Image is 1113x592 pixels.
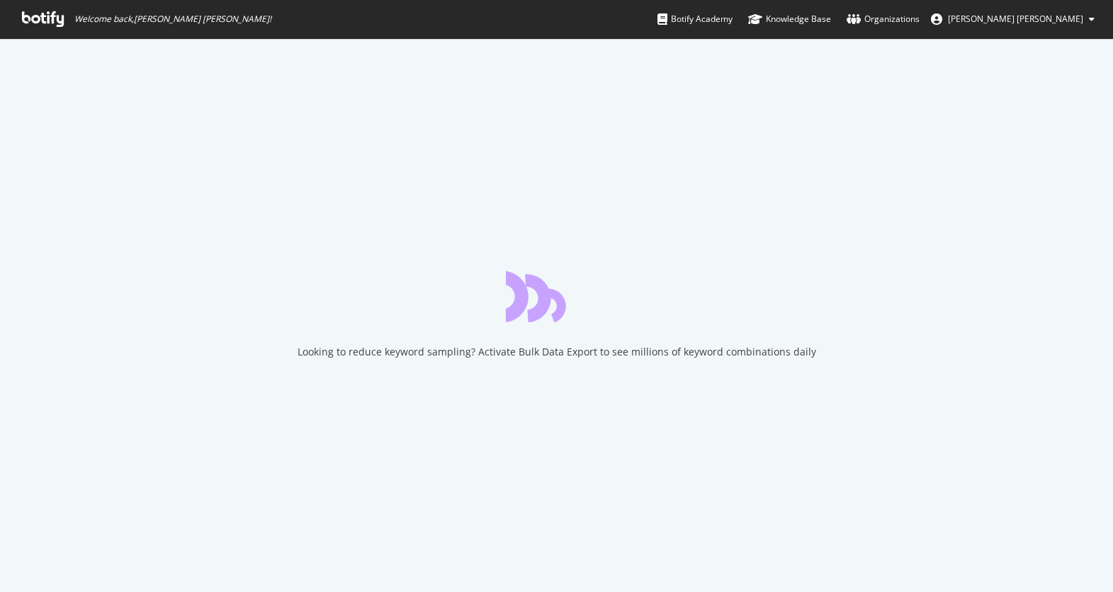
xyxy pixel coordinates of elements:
[506,271,608,322] div: animation
[847,12,920,26] div: Organizations
[298,345,816,359] div: Looking to reduce keyword sampling? Activate Bulk Data Export to see millions of keyword combinat...
[920,8,1106,30] button: [PERSON_NAME] [PERSON_NAME]
[948,13,1083,25] span: Diana de Vargas Soler
[748,12,831,26] div: Knowledge Base
[657,12,733,26] div: Botify Academy
[74,13,271,25] span: Welcome back, [PERSON_NAME] [PERSON_NAME] !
